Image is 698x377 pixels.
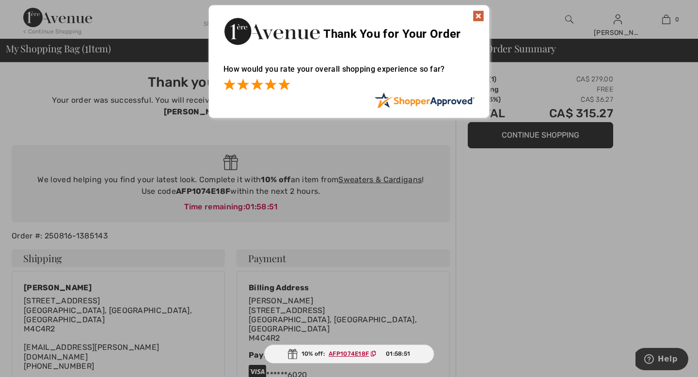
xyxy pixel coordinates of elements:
span: Help [22,7,42,16]
img: x [473,10,484,22]
div: How would you rate your overall shopping experience so far? [223,55,475,92]
img: Thank You for Your Order [223,15,320,47]
span: 01:58:51 [386,349,410,358]
div: 10% off: [264,345,434,363]
img: Gift.svg [288,349,298,359]
ins: AFP1074E18F [329,350,369,357]
span: Thank You for Your Order [323,27,460,41]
